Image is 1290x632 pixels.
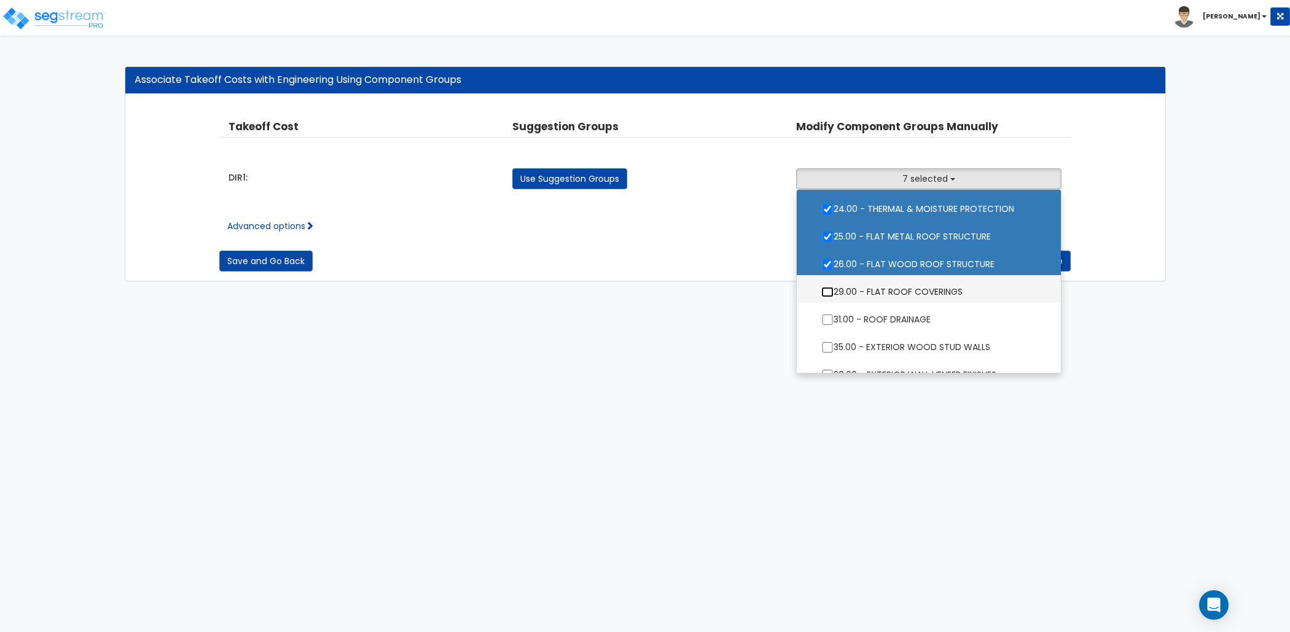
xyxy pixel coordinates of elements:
label: 24.00 - THERMAL & MOISTURE PROTECTION [809,193,1049,222]
label: DIR1: [229,171,248,184]
button: 7 selected [796,168,1061,189]
label: 29.00 - FLAT ROOF COVERINGS [809,276,1049,305]
input: 31.00 - ROOF DRAINAGE [821,314,834,325]
input: 29.00 - FLAT ROOF COVERINGS [821,287,834,297]
label: 25.00 - FLAT METAL ROOF STRUCTURE [809,221,1049,249]
b: Modify Component Groups Manually [796,119,998,134]
div: Open Intercom Messenger [1199,590,1229,620]
span: 7 selected [902,173,948,185]
label: 26.00 - FLAT WOOD ROOF STRUCTURE [809,249,1049,277]
img: logo_pro_r.png [2,6,106,31]
button: Save and Go Back [219,251,313,271]
b: Takeoff Cost [229,119,299,134]
input: 24.00 - THERMAL & MOISTURE PROTECTION [821,204,834,214]
input: 26.00 - FLAT WOOD ROOF STRUCTURE [821,259,834,270]
label: 36.00 - EXTERIOR WALL VENEER FINISHES [809,359,1049,388]
b: [PERSON_NAME] [1203,12,1261,21]
label: 31.00 - ROOF DRAINAGE [809,304,1049,332]
input: 25.00 - FLAT METAL ROOF STRUCTURE [821,232,834,242]
b: Suggestion Groups [512,119,619,134]
input: 36.00 - EXTERIOR WALL VENEER FINISHES [821,370,834,380]
label: 35.00 - EXTERIOR WOOD STUD WALLS [809,332,1049,360]
a: Advanced options [227,220,314,232]
div: Associate Takeoff Costs with Engineering Using Component Groups [135,73,1156,87]
img: avatar.png [1173,6,1195,28]
input: 35.00 - EXTERIOR WOOD STUD WALLS [821,342,834,353]
a: Use Suggestion Groups [512,168,627,189]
